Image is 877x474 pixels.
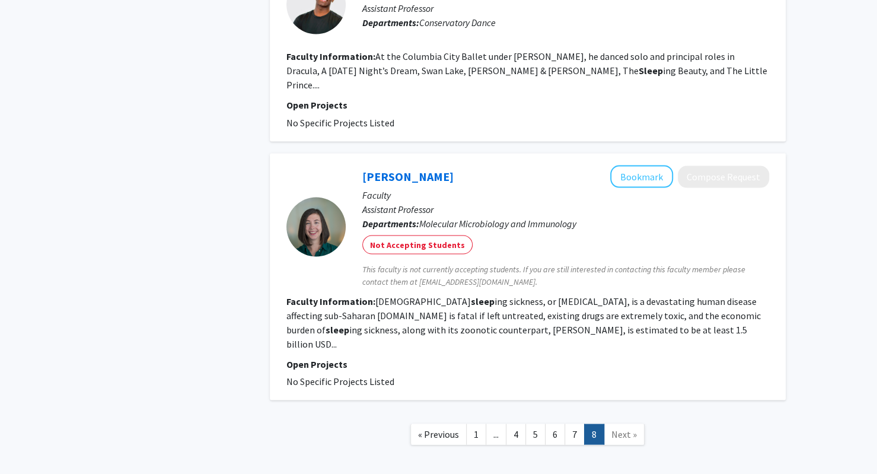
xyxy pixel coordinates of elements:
[286,295,375,307] b: Faculty Information:
[286,357,769,371] p: Open Projects
[286,50,375,62] b: Faculty Information:
[9,421,50,465] iframe: Chat
[678,166,769,187] button: Compose Request to Monica Mugnier
[286,116,394,128] span: No Specific Projects Listed
[410,424,467,444] a: Previous
[418,428,459,440] span: « Previous
[286,50,767,91] fg-read-more: At the Columbia City Ballet under [PERSON_NAME], he danced solo and principal roles in Dracula, A...
[286,98,769,112] p: Open Projects
[362,168,454,183] a: [PERSON_NAME]
[493,428,499,440] span: ...
[362,263,769,288] span: This faculty is not currently accepting students. If you are still interested in contacting this ...
[610,165,673,187] button: Add Monica Mugnier to Bookmarks
[326,323,349,335] b: sleep
[611,428,637,440] span: Next »
[362,1,769,15] p: Assistant Professor
[419,217,576,229] span: Molecular Microbiology and Immunology
[362,17,419,28] b: Departments:
[471,295,495,307] b: sleep
[506,424,526,444] a: 4
[466,424,486,444] a: 1
[565,424,585,444] a: 7
[525,424,546,444] a: 5
[286,295,761,349] fg-read-more: [DEMOGRAPHIC_DATA] ing sickness, or [MEDICAL_DATA], is a devastating human disease affecting sub-...
[362,217,419,229] b: Departments:
[545,424,565,444] a: 6
[584,424,604,444] a: 8
[639,65,663,77] b: Sleep
[362,202,769,216] p: Assistant Professor
[604,424,645,444] a: Next Page
[286,375,394,387] span: No Specific Projects Listed
[362,235,473,254] mat-chip: Not Accepting Students
[419,17,496,28] span: Conservatory Dance
[362,187,769,202] p: Faculty
[270,412,786,460] nav: Page navigation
